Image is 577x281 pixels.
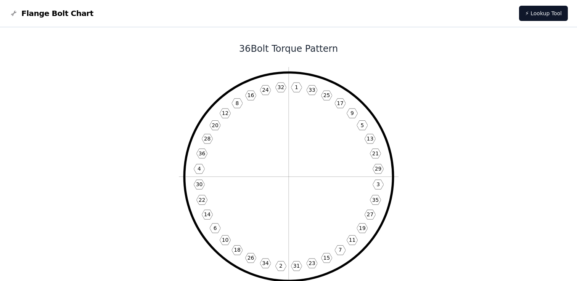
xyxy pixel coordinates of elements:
[21,8,93,19] span: Flange Bolt Chart
[360,122,364,128] text: 5
[372,197,379,203] text: 35
[247,92,254,98] text: 16
[337,100,344,106] text: 17
[376,181,380,187] text: 3
[309,87,315,93] text: 33
[196,181,203,187] text: 30
[374,166,381,172] text: 29
[204,211,211,217] text: 14
[198,166,201,172] text: 4
[84,43,493,55] h1: 36 Bolt Torque Pattern
[234,247,241,253] text: 18
[323,92,330,98] text: 25
[338,247,342,253] text: 7
[279,263,283,269] text: 2
[359,225,366,231] text: 19
[212,122,219,128] text: 20
[366,211,373,217] text: 27
[9,8,93,19] a: Flange Bolt Chart LogoFlange Bolt Chart
[9,9,18,18] img: Flange Bolt Chart Logo
[277,84,284,90] text: 32
[198,150,205,156] text: 36
[262,87,269,93] text: 24
[350,110,354,116] text: 9
[262,260,269,266] text: 34
[366,136,373,142] text: 13
[247,255,254,261] text: 26
[295,84,298,90] text: 1
[222,237,228,243] text: 10
[213,225,217,231] text: 6
[204,136,211,142] text: 28
[323,255,330,261] text: 15
[222,110,228,116] text: 12
[519,6,568,21] a: ⚡ Lookup Tool
[293,263,300,269] text: 31
[309,260,315,266] text: 23
[235,100,239,106] text: 8
[372,150,379,156] text: 21
[198,197,205,203] text: 22
[349,237,355,243] text: 11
